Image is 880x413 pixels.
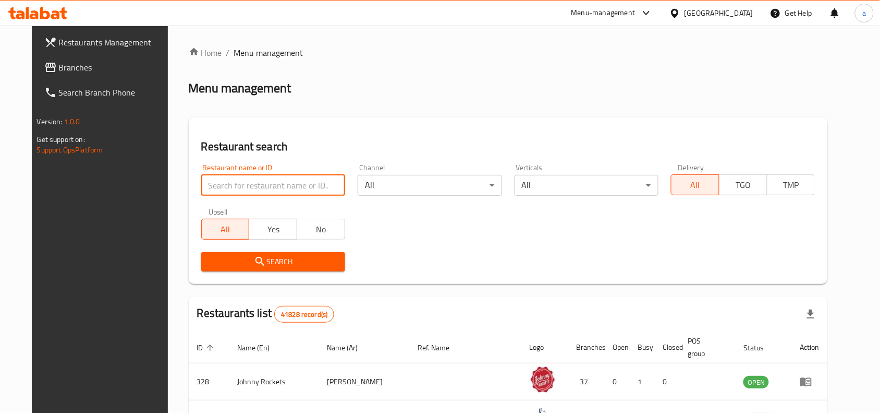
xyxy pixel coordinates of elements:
[210,255,337,268] span: Search
[327,341,371,354] span: Name (Ar)
[275,310,334,320] span: 41828 record(s)
[297,219,345,240] button: No
[59,61,170,74] span: Branches
[530,367,556,393] img: Johnny Rockets
[189,46,828,59] nav: breadcrumb
[671,174,719,195] button: All
[630,363,655,400] td: 1
[791,332,827,363] th: Action
[418,341,463,354] span: Ref. Name
[274,306,334,323] div: Total records count
[201,219,250,240] button: All
[37,143,103,157] a: Support.OpsPlatform
[678,164,704,171] label: Delivery
[568,363,605,400] td: 37
[37,115,63,128] span: Version:
[201,139,815,155] h2: Restaurant search
[36,55,179,80] a: Branches
[253,222,293,237] span: Yes
[676,178,715,193] span: All
[743,376,769,388] span: OPEN
[571,7,635,19] div: Menu-management
[724,178,763,193] span: TGO
[238,341,284,354] span: Name (En)
[688,335,723,360] span: POS group
[521,332,568,363] th: Logo
[798,302,823,327] div: Export file
[862,7,866,19] span: a
[201,175,345,196] input: Search for restaurant name or ID..
[201,252,345,272] button: Search
[189,80,291,97] h2: Menu management
[800,375,819,388] div: Menu
[234,46,303,59] span: Menu management
[515,175,658,196] div: All
[226,46,230,59] li: /
[772,178,811,193] span: TMP
[319,363,409,400] td: [PERSON_NAME]
[209,208,228,216] label: Upsell
[59,36,170,49] span: Restaurants Management
[568,332,605,363] th: Branches
[358,175,502,196] div: All
[301,222,341,237] span: No
[59,86,170,99] span: Search Branch Phone
[767,174,815,195] button: TMP
[630,332,655,363] th: Busy
[36,30,179,55] a: Restaurants Management
[206,222,246,237] span: All
[719,174,767,195] button: TGO
[685,7,753,19] div: [GEOGRAPHIC_DATA]
[197,305,335,323] h2: Restaurants list
[655,363,680,400] td: 0
[249,219,297,240] button: Yes
[37,133,85,146] span: Get support on:
[189,46,222,59] a: Home
[36,80,179,105] a: Search Branch Phone
[605,363,630,400] td: 0
[229,363,319,400] td: Johnny Rockets
[64,115,80,128] span: 1.0.0
[605,332,630,363] th: Open
[743,341,777,354] span: Status
[655,332,680,363] th: Closed
[189,363,229,400] td: 328
[197,341,217,354] span: ID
